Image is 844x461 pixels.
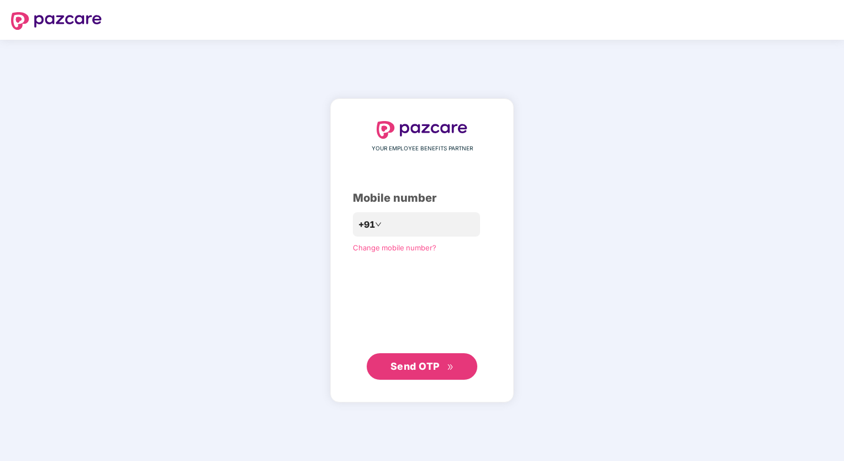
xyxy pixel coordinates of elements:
[367,353,477,380] button: Send OTPdouble-right
[447,364,454,371] span: double-right
[377,121,467,139] img: logo
[390,360,440,372] span: Send OTP
[353,190,491,207] div: Mobile number
[353,243,436,252] a: Change mobile number?
[358,218,375,232] span: +91
[372,144,473,153] span: YOUR EMPLOYEE BENEFITS PARTNER
[11,12,102,30] img: logo
[375,221,382,228] span: down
